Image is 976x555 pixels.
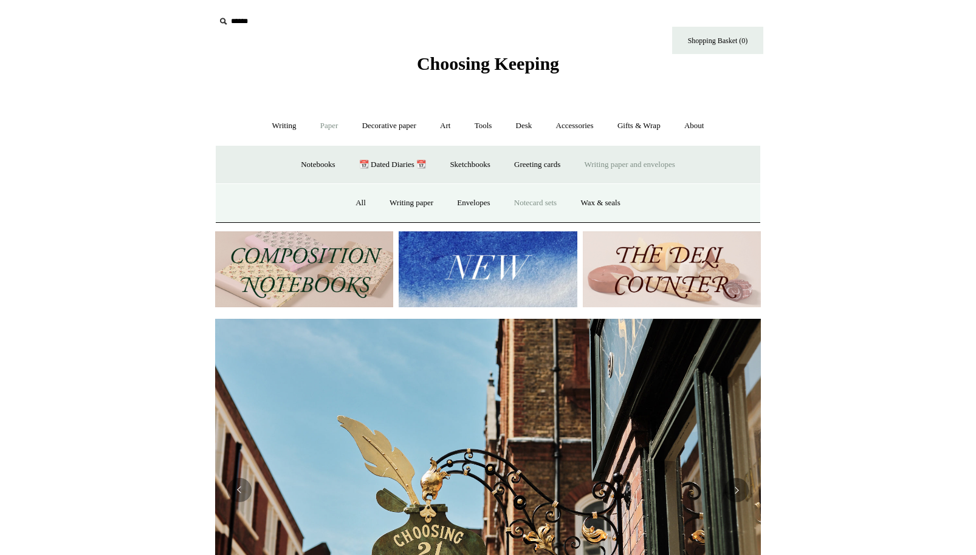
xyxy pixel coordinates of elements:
a: Shopping Basket (0) [672,27,763,54]
img: New.jpg__PID:f73bdf93-380a-4a35-bcfe-7823039498e1 [399,231,577,307]
a: Writing paper and envelopes [574,149,686,181]
a: Notecard sets [503,187,568,219]
a: Accessories [545,110,605,142]
a: Notebooks [290,149,346,181]
a: Tools [464,110,503,142]
img: 202302 Composition ledgers.jpg__PID:69722ee6-fa44-49dd-a067-31375e5d54ec [215,231,393,307]
a: Choosing Keeping [417,63,559,72]
a: Writing paper [379,187,444,219]
button: Previous [227,478,252,502]
a: Envelopes [446,187,501,219]
a: Desk [505,110,543,142]
a: Wax & seals [569,187,631,219]
a: Decorative paper [351,110,427,142]
a: Gifts & Wrap [607,110,672,142]
img: The Deli Counter [583,231,761,307]
a: Paper [309,110,349,142]
a: About [673,110,715,142]
a: Sketchbooks [439,149,501,181]
span: Choosing Keeping [417,53,559,73]
a: Greeting cards [503,149,571,181]
button: Next [724,478,749,502]
a: Writing [261,110,308,142]
a: All [345,187,377,219]
a: Art [429,110,461,142]
a: 📆 Dated Diaries 📆 [348,149,437,181]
